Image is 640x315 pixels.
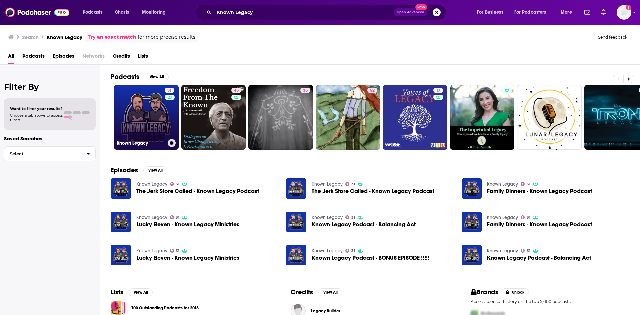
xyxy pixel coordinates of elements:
[556,7,580,18] button: open menu
[136,215,167,220] a: Known Legacy
[10,113,63,122] span: Choose a tab above to access filters.
[136,248,167,254] a: Known Legacy
[5,6,69,19] a: Podchaser - Follow, Share and Rate Podcasts
[286,178,306,199] img: The Jerk Store Called - Known Legacy Podcast
[521,215,530,219] a: 31
[436,87,440,94] span: 17
[351,183,355,186] span: 31
[111,288,123,296] h2: Lists
[4,146,96,161] button: Select
[433,88,443,93] a: 17
[111,245,131,265] img: Lucky Eleven - Known Legacy Ministries
[514,8,546,17] span: For Podcasters
[471,288,498,296] h2: Brands
[214,7,394,18] input: Search podcasts, credits, & more...
[394,8,427,16] button: Open AdvancedNew
[113,51,130,64] a: Credits
[22,51,45,64] a: Podcasts
[286,212,306,232] img: Known Legacy Podcast - Balancing Act
[4,135,96,142] p: Saved Searches
[487,181,518,187] a: Known Legacy
[170,215,180,219] a: 31
[462,212,482,232] img: Family Dinners - Known Legacy Podcast
[181,85,246,150] a: 45
[617,5,631,20] span: Logged in as luilaking
[626,5,631,10] svg: Add a profile image
[582,7,593,18] a: Show notifications dropdown
[415,4,427,10] span: New
[312,255,429,261] a: Known Legacy Podcast - BONUS EPISODE !!!!!
[165,88,174,93] a: 31
[136,255,239,261] span: Lucky Eleven - Known Legacy Ministries
[114,85,179,150] a: 31Known Legacy
[527,183,530,186] span: 31
[82,51,105,64] span: Networks
[111,73,169,81] a: PodcastsView All
[111,178,131,199] img: The Jerk Store Called - Known Legacy Podcast
[345,215,355,219] a: 31
[22,34,39,40] h3: Search
[462,245,482,265] img: Known Legacy Podcast - Balancing Act
[53,51,74,64] a: Episodes
[487,188,592,194] span: Family Dinners - Known Legacy Podcast
[111,212,131,232] img: Lucky Eleven - Known Legacy Ministries
[471,299,629,304] p: Access sponsor history on the top 5,000 podcasts.
[8,51,14,64] a: All
[312,188,434,194] a: The Jerk Store Called - Known Legacy Podcast
[291,288,313,296] h2: Credits
[142,8,166,17] span: Monitoring
[110,7,133,18] a: Charts
[88,33,136,41] a: Try an exact match
[487,215,518,220] a: Known Legacy
[136,222,239,227] a: Lucky Eleven - Known Legacy Ministries
[4,82,96,92] h2: Filter By
[311,308,340,314] a: Legacy Builder
[596,34,629,40] button: Send feedback
[501,288,529,296] button: Unlock
[617,5,631,20] button: Show profile menu
[472,7,512,18] button: open menu
[521,249,530,253] a: 31
[111,166,138,174] h2: Episodes
[561,8,572,17] span: More
[462,178,482,199] img: Family Dinners - Known Legacy Podcast
[286,245,306,265] img: Known Legacy Podcast - BONUS EPISODE !!!!!
[312,222,416,227] a: Known Legacy Podcast - Balancing Act
[345,249,355,253] a: 31
[117,140,165,146] h3: Known Legacy
[316,85,380,150] a: 52
[367,88,377,93] a: 52
[138,33,195,41] span: for more precise results
[4,152,81,156] span: Select
[145,73,169,81] button: View All
[487,255,591,261] span: Known Legacy Podcast - Balancing Act
[115,8,129,17] span: Charts
[617,5,631,20] img: User Profile
[231,88,241,93] a: 45
[111,288,153,296] a: ListsView All
[129,288,153,296] button: View All
[291,288,342,296] a: CreditsView All
[351,249,355,252] span: 31
[111,166,167,174] a: EpisodesView All
[487,248,518,254] a: Known Legacy
[234,87,239,94] span: 45
[345,182,355,186] a: 31
[170,182,180,186] a: 31
[521,182,530,186] a: 31
[170,249,180,253] a: 31
[176,183,179,186] span: 31
[598,7,609,18] a: Show notifications dropdown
